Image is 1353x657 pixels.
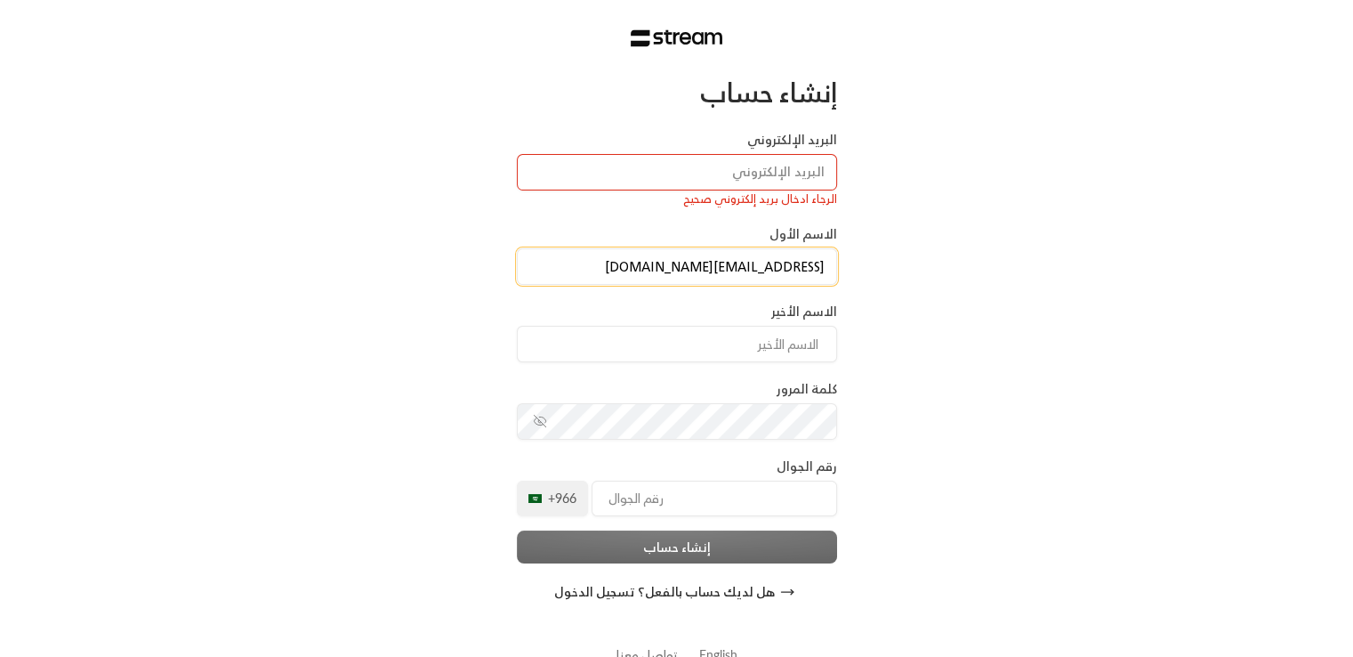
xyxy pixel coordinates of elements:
[592,481,837,516] input: رقم الجوال
[747,131,837,149] label: البريد الإلكتروني
[517,481,588,516] div: +966
[517,191,837,208] div: الرجاء ادخال بريد إلكتروني صحيح
[777,458,837,475] label: رقم الجوال
[769,225,837,243] label: الاسم الأول
[517,76,837,109] div: إنشاء حساب
[517,326,837,362] input: الاسم الأخير
[777,380,837,398] label: كلمة المرور
[517,248,837,285] input: الاسم الأول
[517,154,837,191] input: البريد الإلكتروني
[771,303,837,320] label: الاسم الأخير
[631,29,722,47] img: Stream Logo
[526,407,554,435] button: toggle password visibility
[517,574,837,610] button: هل لديك حساب بالفعل؟ تسجيل الدخول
